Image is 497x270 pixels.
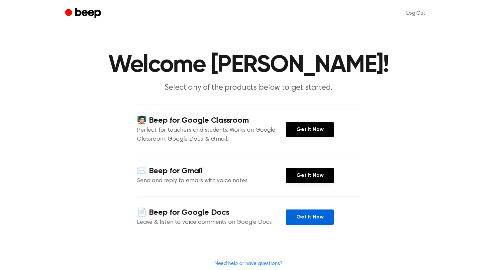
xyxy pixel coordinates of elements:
[137,177,286,186] p: Send and reply to emails with voice notes
[78,53,419,77] h1: Welcome [PERSON_NAME]!
[137,207,286,218] h4: 📄 Beep for Google Docs
[286,209,334,225] a: Get It Now
[137,126,286,144] p: Perfect for teachers and students. Works on Google Classroom, Google Docs, & Gmail.
[286,122,334,137] a: Get It Now
[215,261,283,266] a: Need help or have questions?
[400,5,432,21] a: Log Out
[65,7,103,20] a: Beep
[286,168,334,183] a: Get It Now
[137,218,286,227] p: Leave & listen to voice comments on Google Docs
[137,166,286,177] h4: ✉️ Beep for Gmail
[121,82,376,93] p: Select any of the products below to get started.
[137,115,286,126] h4: 🧑🏻‍🏫 Beep for Google Classroom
